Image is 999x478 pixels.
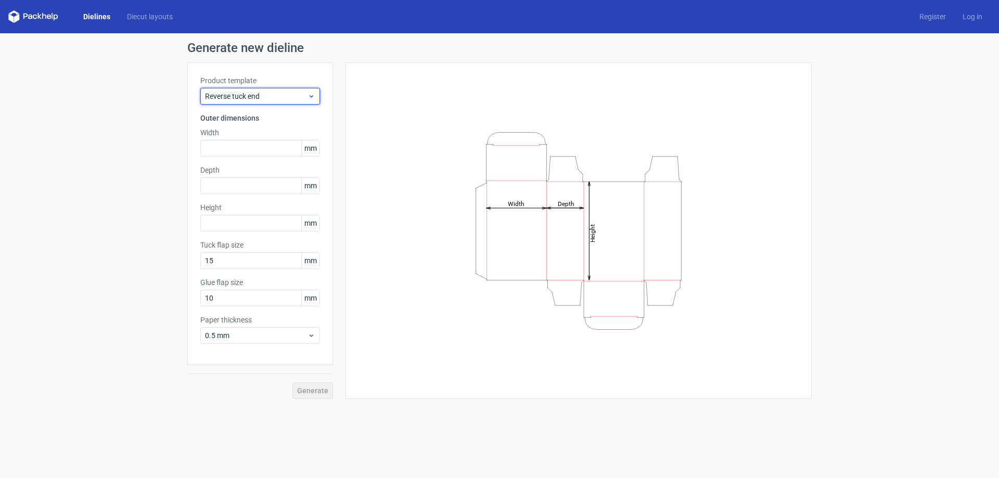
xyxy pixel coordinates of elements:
[301,253,319,268] span: mm
[200,315,320,325] label: Paper thickness
[301,290,319,306] span: mm
[200,75,320,86] label: Product template
[200,240,320,250] label: Tuck flap size
[589,224,596,242] tspan: Height
[558,200,574,207] tspan: Depth
[954,11,991,22] a: Log in
[200,165,320,175] label: Depth
[911,11,954,22] a: Register
[187,42,812,54] h1: Generate new dieline
[205,330,308,341] span: 0.5 mm
[205,91,308,101] span: Reverse tuck end
[75,11,119,22] a: Dielines
[301,215,319,231] span: mm
[508,200,524,207] tspan: Width
[200,113,320,123] h3: Outer dimensions
[119,11,181,22] a: Diecut layouts
[200,127,320,138] label: Width
[200,202,320,213] label: Height
[200,277,320,288] label: Glue flap size
[301,178,319,193] span: mm
[301,140,319,156] span: mm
